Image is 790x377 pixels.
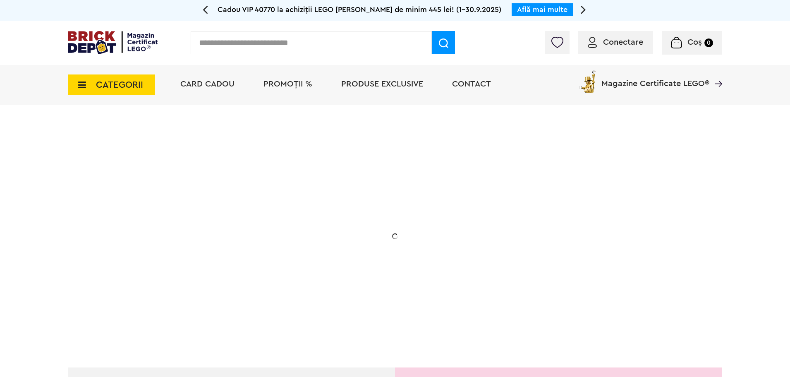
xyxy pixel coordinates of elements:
[127,279,292,289] div: Explorează
[218,6,501,13] span: Cadou VIP 40770 la achiziții LEGO [PERSON_NAME] de minim 445 lei! (1-30.9.2025)
[127,226,292,260] h2: La două seturi LEGO de adulți achiziționate din selecție! În perioada 12 - [DATE]!
[96,80,143,89] span: CATEGORII
[588,38,643,46] a: Conectare
[704,38,713,47] small: 0
[603,38,643,46] span: Conectare
[452,80,491,88] a: Contact
[601,69,709,88] span: Magazine Certificate LEGO®
[709,69,722,77] a: Magazine Certificate LEGO®
[180,80,235,88] a: Card Cadou
[687,38,702,46] span: Coș
[127,187,292,217] h1: 20% Reducere!
[517,6,567,13] a: Află mai multe
[263,80,312,88] a: PROMOȚII %
[341,80,423,88] a: Produse exclusive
